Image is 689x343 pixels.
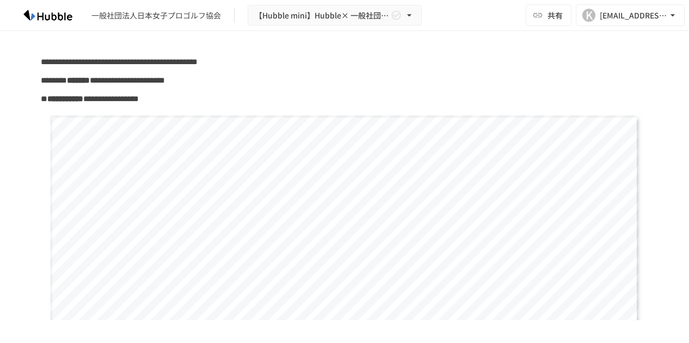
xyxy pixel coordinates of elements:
[547,9,563,21] span: 共有
[248,5,422,26] button: 【Hubble mini】Hubble× 一般社団法人日本女子プロゴルフ協会 オンボーディングプロジェクト
[576,4,685,26] button: K[EMAIL_ADDRESS][DOMAIN_NAME]
[91,10,221,21] div: 一般社団法人日本女子プロゴルフ協会
[13,7,83,24] img: HzDRNkGCf7KYO4GfwKnzITak6oVsp5RHeZBEM1dQFiQ
[582,9,595,22] div: K
[526,4,571,26] button: 共有
[255,9,389,22] span: 【Hubble mini】Hubble× 一般社団法人日本女子プロゴルフ協会 オンボーディングプロジェクト
[600,9,667,22] div: [EMAIL_ADDRESS][DOMAIN_NAME]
